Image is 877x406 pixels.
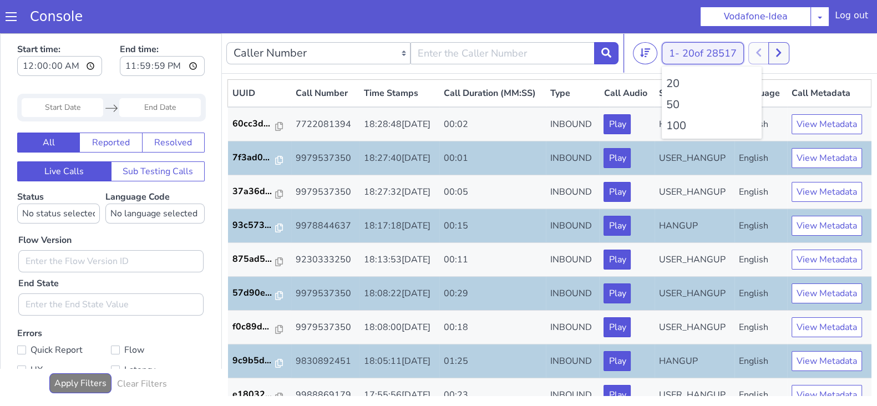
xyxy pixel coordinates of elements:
input: End time: [120,23,205,43]
p: f0c89d... [232,287,276,300]
a: Console [17,9,96,24]
td: 18:08:22[DATE] [359,243,439,277]
td: English [734,176,787,210]
p: 93c573... [232,185,276,199]
td: 9978844637 [291,176,359,210]
p: 7f3ad0... [232,118,276,131]
button: 1- 20of 28517 [662,9,744,31]
th: Call Audio [599,47,654,74]
button: View Metadata [792,115,862,135]
td: English [734,210,787,243]
button: All [17,99,80,119]
button: Play [604,182,631,202]
td: USER_HANGUP [655,277,734,311]
input: Start time: [17,23,102,43]
p: 37a36d... [232,151,276,165]
a: 9c9b5d... [232,321,287,334]
td: INBOUND [546,108,599,142]
td: HANGUP [655,74,734,108]
button: Reported [79,99,142,119]
input: Enter the Flow Version ID [18,217,204,239]
a: 60cc3d... [232,84,287,97]
td: 18:28:48[DATE] [359,74,439,108]
button: View Metadata [792,216,862,236]
th: Call Number [291,47,359,74]
td: 9979537350 [291,108,359,142]
td: 00:02 [439,74,546,108]
button: View Metadata [792,318,862,338]
th: Call Duration (MM:SS) [439,47,546,74]
td: 9979537350 [291,142,359,176]
label: Latency [111,329,205,344]
td: English [734,142,787,176]
td: 18:08:00[DATE] [359,277,439,311]
th: Call Metadata [787,47,871,74]
button: View Metadata [792,149,862,169]
input: End Date [119,65,201,84]
button: View Metadata [792,250,862,270]
li: 50 [666,63,757,80]
label: Language Code [105,158,205,190]
td: 7722081394 [291,74,359,108]
button: Play [604,250,631,270]
button: View Metadata [792,352,862,372]
label: UX [17,329,111,344]
label: End time: [120,6,205,46]
td: 18:13:53[DATE] [359,210,439,243]
button: Play [604,216,631,236]
button: Play [604,284,631,304]
button: Play [604,81,631,101]
td: HANGUP [655,311,734,345]
input: Start Date [22,65,103,84]
button: View Metadata [792,284,862,304]
button: Resolved [142,99,205,119]
td: USER_HANGUP [655,345,734,379]
span: 20 of 28517 [682,13,737,27]
a: f0c89d... [232,287,287,300]
td: INBOUND [546,210,599,243]
th: Time Stamps [359,47,439,74]
p: 60cc3d... [232,84,276,97]
label: Flow [111,309,205,324]
td: USER_HANGUP [655,210,734,243]
input: Enter the End State Value [18,260,204,282]
label: Start time: [17,6,102,46]
td: INBOUND [546,311,599,345]
button: Vodafone-Idea [700,7,811,27]
li: 20 [666,42,757,59]
td: 00:18 [439,277,546,311]
p: 875ad5... [232,219,276,232]
a: e18032... [232,354,287,368]
td: 18:27:40[DATE] [359,108,439,142]
td: INBOUND [546,277,599,311]
td: 17:55:56[DATE] [359,345,439,379]
li: 100 [666,84,757,101]
td: 00:05 [439,142,546,176]
td: 9988869179 [291,345,359,379]
th: Type [546,47,599,74]
td: 9830892451 [291,311,359,345]
td: 9979537350 [291,243,359,277]
td: INBOUND [546,176,599,210]
td: 18:17:18[DATE] [359,176,439,210]
select: Status [17,170,100,190]
label: Flow Version [18,200,72,214]
td: English [734,311,787,345]
td: English [734,345,787,379]
label: Status [17,158,100,190]
button: View Metadata [792,182,862,202]
td: USER_HANGUP [655,142,734,176]
th: Status [655,47,734,74]
td: 00:23 [439,345,546,379]
div: Log out [835,9,868,27]
td: INBOUND [546,243,599,277]
a: 875ad5... [232,219,287,232]
select: Language Code [105,170,205,190]
label: Quick Report [17,309,111,324]
p: 57d90e... [232,253,276,266]
h6: Clear Filters [117,346,167,356]
td: INBOUND [546,74,599,108]
button: Play [604,115,631,135]
td: English [734,277,787,311]
button: Play [604,149,631,169]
